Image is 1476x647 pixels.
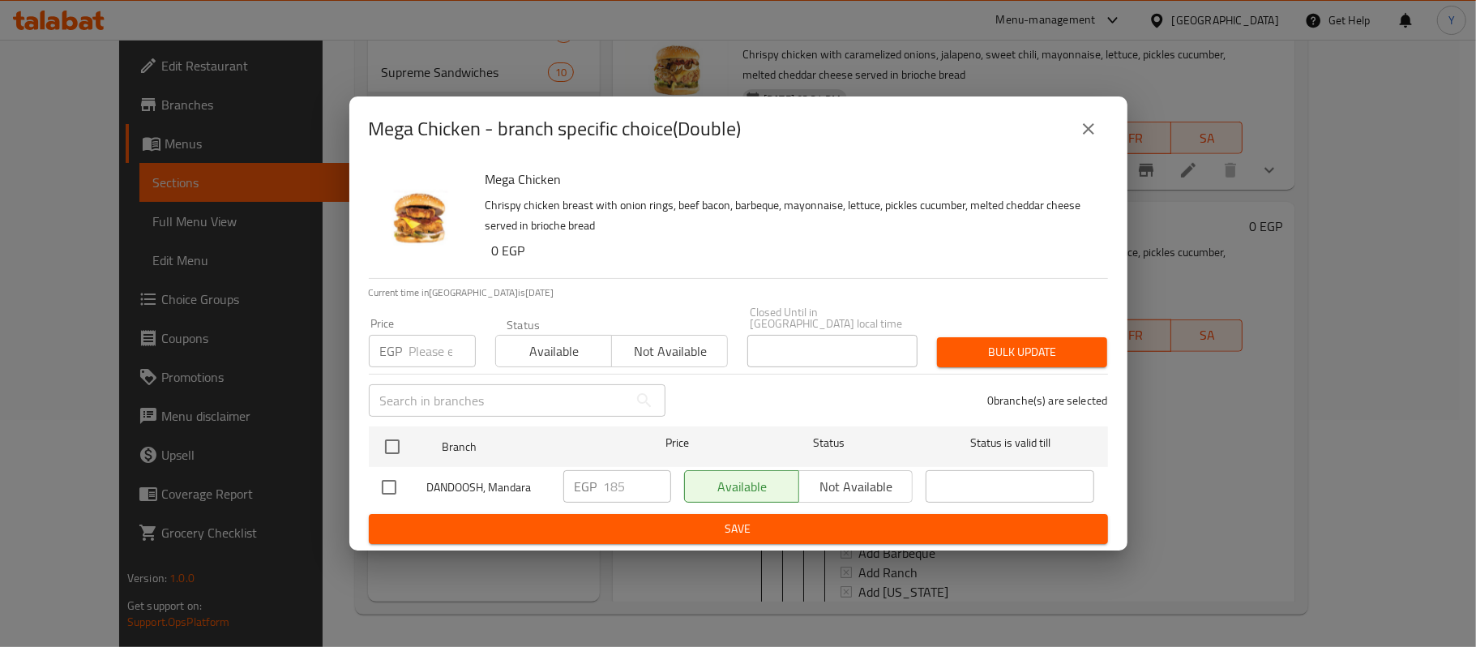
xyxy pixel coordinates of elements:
[1069,109,1108,148] button: close
[369,168,473,272] img: Mega Chicken
[492,239,1095,262] h6: 0 EGP
[380,341,403,361] p: EGP
[369,116,742,142] h2: Mega Chicken - branch specific choice(Double)
[369,514,1108,544] button: Save
[486,195,1095,236] p: Chrispy chicken breast with onion rings, beef bacon, barbeque, mayonnaise, lettuce, pickles cucum...
[495,335,612,367] button: Available
[575,477,597,496] p: EGP
[950,342,1094,362] span: Bulk update
[926,433,1094,453] span: Status is valid till
[604,470,671,503] input: Please enter price
[623,433,731,453] span: Price
[427,478,550,498] span: DANDOOSH, Mandara
[618,340,721,363] span: Not available
[409,335,476,367] input: Please enter price
[611,335,728,367] button: Not available
[369,285,1108,300] p: Current time in [GEOGRAPHIC_DATA] is [DATE]
[369,384,628,417] input: Search in branches
[744,433,913,453] span: Status
[987,392,1108,409] p: 0 branche(s) are selected
[937,337,1107,367] button: Bulk update
[486,168,1095,191] h6: Mega Chicken
[503,340,605,363] span: Available
[442,437,610,457] span: Branch
[382,519,1095,539] span: Save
